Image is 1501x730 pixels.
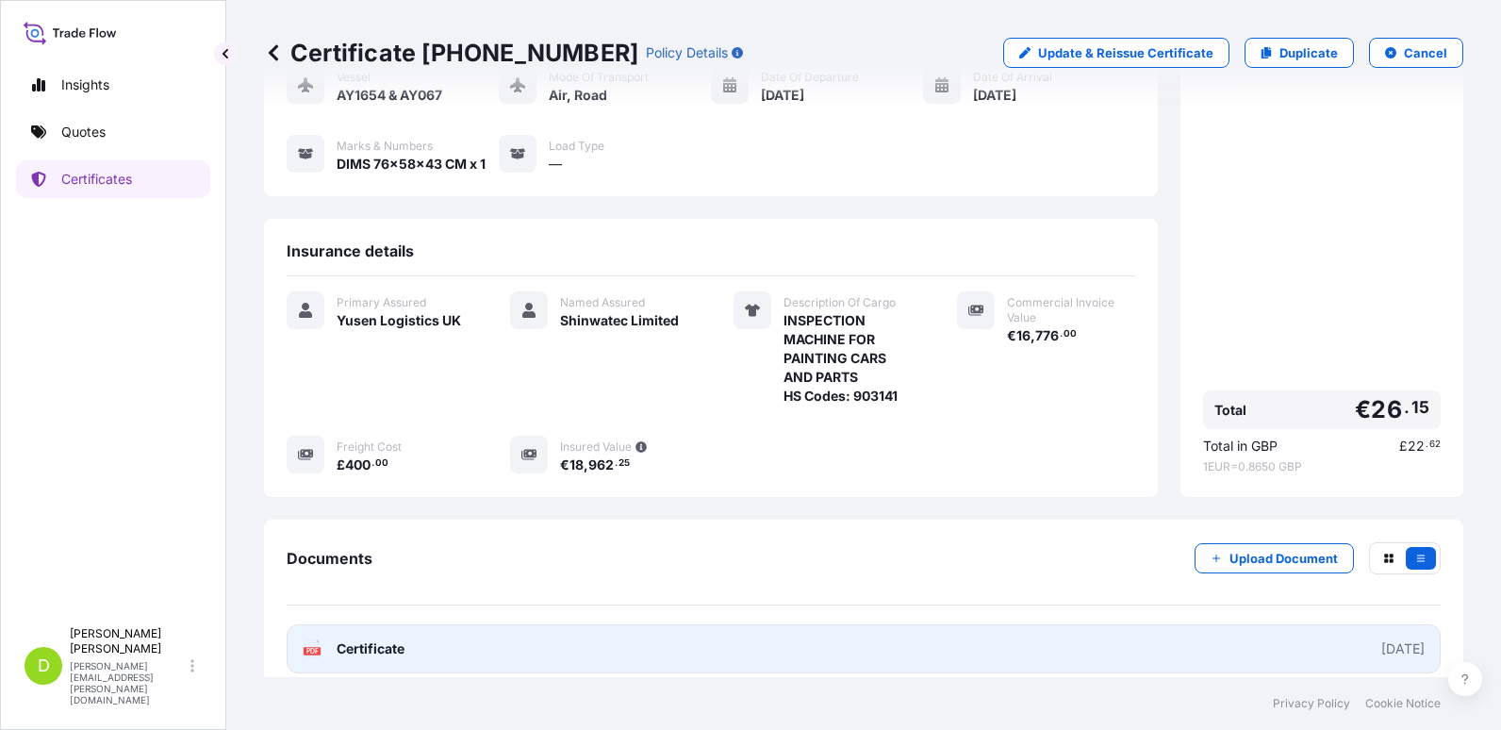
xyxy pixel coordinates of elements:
[569,458,584,472] span: 18
[1369,38,1463,68] button: Cancel
[1035,329,1059,342] span: 776
[1399,440,1408,453] span: £
[549,155,562,174] span: —
[371,460,374,467] span: .
[306,648,319,655] text: PDF
[1365,696,1441,711] a: Cookie Notice
[337,139,433,154] span: Marks & Numbers
[1007,329,1016,342] span: €
[1426,441,1428,448] span: .
[1404,402,1410,413] span: .
[1064,331,1077,338] span: 00
[1355,398,1371,422] span: €
[16,66,210,104] a: Insights
[1031,329,1035,342] span: ,
[1429,441,1441,448] span: 62
[615,460,618,467] span: .
[1273,696,1350,711] a: Privacy Policy
[783,295,896,310] span: Description Of Cargo
[549,139,604,154] span: Load Type
[1404,43,1447,62] p: Cancel
[588,458,614,472] span: 962
[1203,437,1278,456] span: Total in GBP
[61,123,106,141] p: Quotes
[70,626,187,656] p: [PERSON_NAME] [PERSON_NAME]
[287,549,372,568] span: Documents
[1038,43,1213,62] p: Update & Reissue Certificate
[1203,459,1441,474] span: 1 EUR = 0.8650 GBP
[1060,331,1063,338] span: .
[1214,401,1246,420] span: Total
[1381,639,1425,658] div: [DATE]
[584,458,588,472] span: ,
[560,458,569,472] span: €
[560,440,632,455] span: Insured Value
[619,460,630,467] span: 25
[375,460,388,467] span: 00
[1016,329,1031,342] span: 16
[1003,38,1229,68] a: Update & Reissue Certificate
[16,113,210,151] a: Quotes
[1408,440,1425,453] span: 22
[337,639,404,658] span: Certificate
[337,311,461,330] span: Yusen Logistics UK
[1195,543,1354,573] button: Upload Document
[337,155,486,174] span: DIMS 76x58x43 CM x 1
[783,311,912,406] span: INSPECTION MACHINE FOR PAINTING CARS AND PARTS HS Codes: 903141
[560,311,679,330] span: Shinwatec Limited
[337,295,426,310] span: Primary Assured
[287,241,414,260] span: Insurance details
[1007,295,1135,325] span: Commercial Invoice Value
[287,624,1441,673] a: PDFCertificate[DATE]
[16,160,210,198] a: Certificates
[1229,549,1338,568] p: Upload Document
[61,170,132,189] p: Certificates
[646,43,728,62] p: Policy Details
[264,38,638,68] p: Certificate [PHONE_NUMBER]
[337,458,345,472] span: £
[337,440,402,455] span: Freight Cost
[70,660,187,705] p: [PERSON_NAME][EMAIL_ADDRESS][PERSON_NAME][DOMAIN_NAME]
[560,295,645,310] span: Named Assured
[1411,402,1429,413] span: 15
[38,656,50,675] span: D
[1371,398,1401,422] span: 26
[345,458,371,472] span: 400
[1245,38,1354,68] a: Duplicate
[1279,43,1338,62] p: Duplicate
[61,75,109,94] p: Insights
